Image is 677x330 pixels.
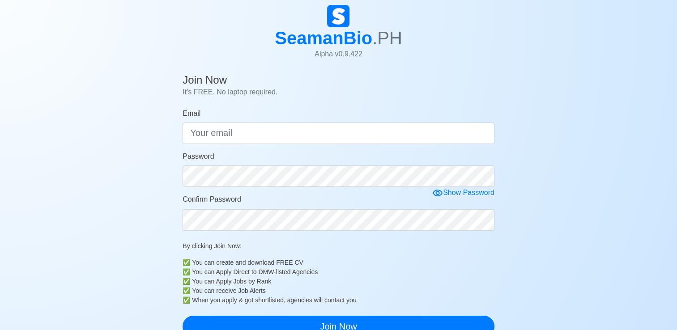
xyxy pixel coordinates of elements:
[275,49,402,59] p: Alpha v 0.9.422
[275,5,402,67] a: SeamanBio.PHAlpha v0.9.422
[192,258,494,267] div: You can create and download FREE CV
[183,241,494,251] p: By clicking Join Now:
[183,296,190,305] b: ✅
[192,296,494,305] div: When you apply & got shortlisted, agencies will contact you
[183,87,494,97] p: It's FREE. No laptop required.
[183,195,241,203] span: Confirm Password
[183,152,214,160] span: Password
[192,277,494,286] div: You can Apply Jobs by Rank
[183,258,190,267] b: ✅
[183,123,494,144] input: Your email
[192,286,494,296] div: You can receive Job Alerts
[183,74,494,87] h4: Join Now
[327,5,349,27] img: Logo
[183,110,200,117] span: Email
[183,267,190,277] b: ✅
[432,187,494,199] div: Show Password
[275,27,402,49] h1: SeamanBio
[372,28,402,48] span: .PH
[183,286,190,296] b: ✅
[192,267,494,277] div: You can Apply Direct to DMW-listed Agencies
[183,277,190,286] b: ✅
